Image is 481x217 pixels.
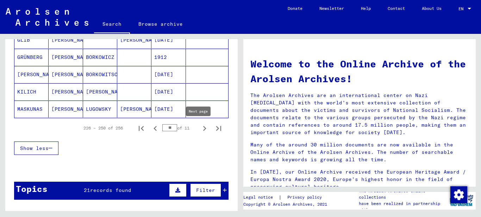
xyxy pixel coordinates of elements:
mat-cell: [PERSON_NAME] [117,101,151,117]
button: Next page [198,121,212,135]
div: | [243,194,330,201]
mat-cell: [PERSON_NAME] [49,49,83,66]
img: yv_logo.png [448,192,475,209]
mat-cell: GRÜNBERG [14,49,49,66]
mat-cell: MASKUNAS [14,101,49,117]
a: Privacy policy [282,194,330,201]
p: In [DATE], our Online Archive received the European Heritage Award / Europa Nostra Award 2020, Eu... [250,168,469,191]
p: Copyright © Arolsen Archives, 2021 [243,201,330,207]
a: Search [94,16,130,34]
mat-cell: [PERSON_NAME] [49,31,83,48]
img: Arolsen_neg.svg [6,8,88,26]
button: Last page [212,121,226,135]
button: Previous page [148,121,162,135]
mat-cell: [PERSON_NAME] [14,66,49,83]
h1: Welcome to the Online Archive of the Arolsen Archives! [250,56,469,86]
mat-cell: [PERSON_NAME] [83,83,117,100]
button: Filter [190,183,221,197]
div: 226 – 250 of 256 [83,125,123,131]
mat-cell: BORKOWITSCH [83,66,117,83]
mat-cell: [DATE] [151,66,186,83]
p: have been realized in partnership with [359,200,447,213]
button: Show less [14,141,58,155]
mat-cell: [PERSON_NAME] [49,83,83,100]
mat-cell: [PERSON_NAME] [49,101,83,117]
mat-cell: [DATE] [151,101,186,117]
span: Filter [196,187,215,193]
mat-cell: KILICH [14,83,49,100]
mat-cell: BORKOWICZ [83,49,117,66]
div: of 11 [162,125,198,131]
span: EN [458,6,466,11]
span: Show less [20,145,49,151]
mat-cell: [PERSON_NAME] [117,31,151,48]
img: Change consent [450,186,467,203]
span: 21 [84,187,90,193]
span: records found [90,187,131,193]
mat-cell: LUGOWSKY [83,101,117,117]
mat-cell: [DATE] [151,31,186,48]
p: The Arolsen Archives are an international center on Nazi [MEDICAL_DATA] with the world’s most ext... [250,92,469,136]
a: Browse archive [130,16,191,32]
div: Topics [16,182,48,195]
mat-cell: [DATE] [151,83,186,100]
mat-cell: GLIB [14,31,49,48]
a: Legal notice [243,194,279,201]
p: Many of the around 30 million documents are now available in the Online Archive of the Arolsen Ar... [250,141,469,163]
p: The Arolsen Archives online collections [359,188,447,200]
mat-cell: 1912 [151,49,186,66]
button: First page [134,121,148,135]
mat-cell: [PERSON_NAME] [49,66,83,83]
